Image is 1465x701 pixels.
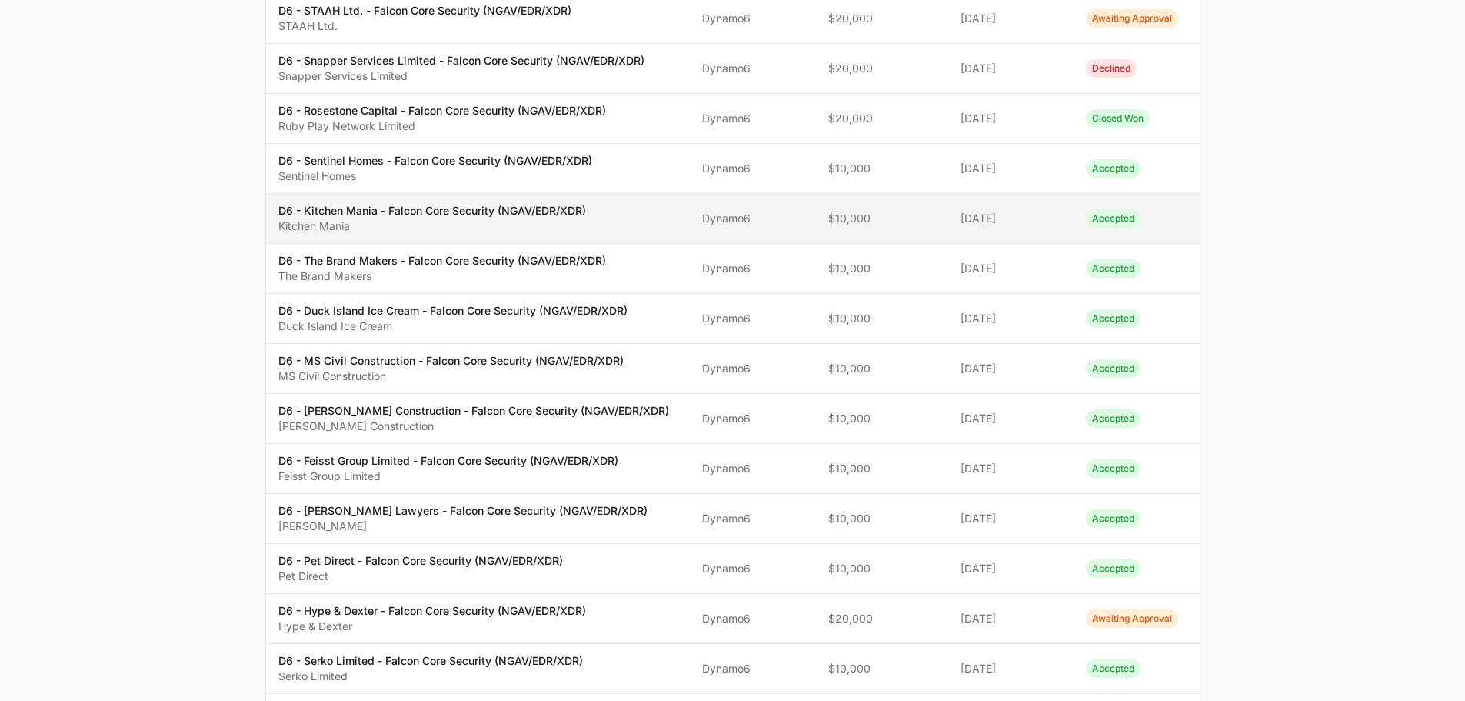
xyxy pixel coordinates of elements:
[702,111,803,126] span: Dynamo6
[278,403,669,419] p: D6 - [PERSON_NAME] Construction - Falcon Core Security (NGAV/EDR/XDR)
[278,653,583,669] p: D6 - Serko Limited - Falcon Core Security (NGAV/EDR/XDR)
[702,361,803,376] span: Dynamo6
[961,411,1061,426] span: [DATE]
[278,519,648,534] p: [PERSON_NAME]
[278,269,606,284] p: The Brand Makers
[702,411,803,426] span: Dynamo6
[702,611,803,626] span: Dynamo6
[828,161,936,176] span: $10,000
[278,469,618,484] p: Feisst Group Limited
[702,11,803,26] span: Dynamo6
[961,161,1061,176] span: [DATE]
[828,311,936,326] span: $10,000
[828,661,936,676] span: $10,000
[278,203,586,219] p: D6 - Kitchen Mania - Falcon Core Security (NGAV/EDR/XDR)
[278,219,586,234] p: Kitchen Mania
[961,661,1061,676] span: [DATE]
[278,3,571,18] p: D6 - STAAH Ltd. - Falcon Core Security (NGAV/EDR/XDR)
[961,311,1061,326] span: [DATE]
[828,61,936,76] span: $20,000
[278,253,606,269] p: D6 - The Brand Makers - Falcon Core Security (NGAV/EDR/XDR)
[702,61,803,76] span: Dynamo6
[278,319,628,334] p: Duck Island Ice Cream
[278,169,592,184] p: Sentinel Homes
[278,68,644,84] p: Snapper Services Limited
[828,561,936,576] span: $10,000
[278,103,606,119] p: D6 - Rosestone Capital - Falcon Core Security (NGAV/EDR/XDR)
[278,569,563,584] p: Pet Direct
[961,11,1061,26] span: [DATE]
[278,603,586,619] p: D6 - Hype & Dexter - Falcon Core Security (NGAV/EDR/XDR)
[828,511,936,526] span: $10,000
[961,561,1061,576] span: [DATE]
[828,211,936,226] span: $10,000
[961,61,1061,76] span: [DATE]
[278,453,618,469] p: D6 - Feisst Group Limited - Falcon Core Security (NGAV/EDR/XDR)
[961,361,1061,376] span: [DATE]
[278,353,624,369] p: D6 - MS Civil Construction - Falcon Core Security (NGAV/EDR/XDR)
[961,261,1061,276] span: [DATE]
[702,211,803,226] span: Dynamo6
[961,611,1061,626] span: [DATE]
[702,561,803,576] span: Dynamo6
[702,161,803,176] span: Dynamo6
[828,111,936,126] span: $20,000
[278,303,628,319] p: D6 - Duck Island Ice Cream - Falcon Core Security (NGAV/EDR/XDR)
[702,261,803,276] span: Dynamo6
[828,11,936,26] span: $20,000
[702,661,803,676] span: Dynamo6
[702,461,803,476] span: Dynamo6
[961,511,1061,526] span: [DATE]
[278,619,586,634] p: Hype & Dexter
[828,411,936,426] span: $10,000
[278,18,571,34] p: STAAH Ltd.
[961,111,1061,126] span: [DATE]
[702,311,803,326] span: Dynamo6
[278,503,648,519] p: D6 - [PERSON_NAME] Lawyers - Falcon Core Security (NGAV/EDR/XDR)
[278,369,624,384] p: MS Civil Construction
[828,261,936,276] span: $10,000
[828,461,936,476] span: $10,000
[278,553,563,569] p: D6 - Pet Direct - Falcon Core Security (NGAV/EDR/XDR)
[278,153,592,169] p: D6 - Sentinel Homes - Falcon Core Security (NGAV/EDR/XDR)
[828,361,936,376] span: $10,000
[828,611,936,626] span: $20,000
[278,669,583,684] p: Serko Limited
[278,119,606,134] p: Ruby Play Network Limited
[278,53,644,68] p: D6 - Snapper Services Limited - Falcon Core Security (NGAV/EDR/XDR)
[278,419,669,434] p: [PERSON_NAME] Construction
[961,211,1061,226] span: [DATE]
[961,461,1061,476] span: [DATE]
[702,511,803,526] span: Dynamo6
